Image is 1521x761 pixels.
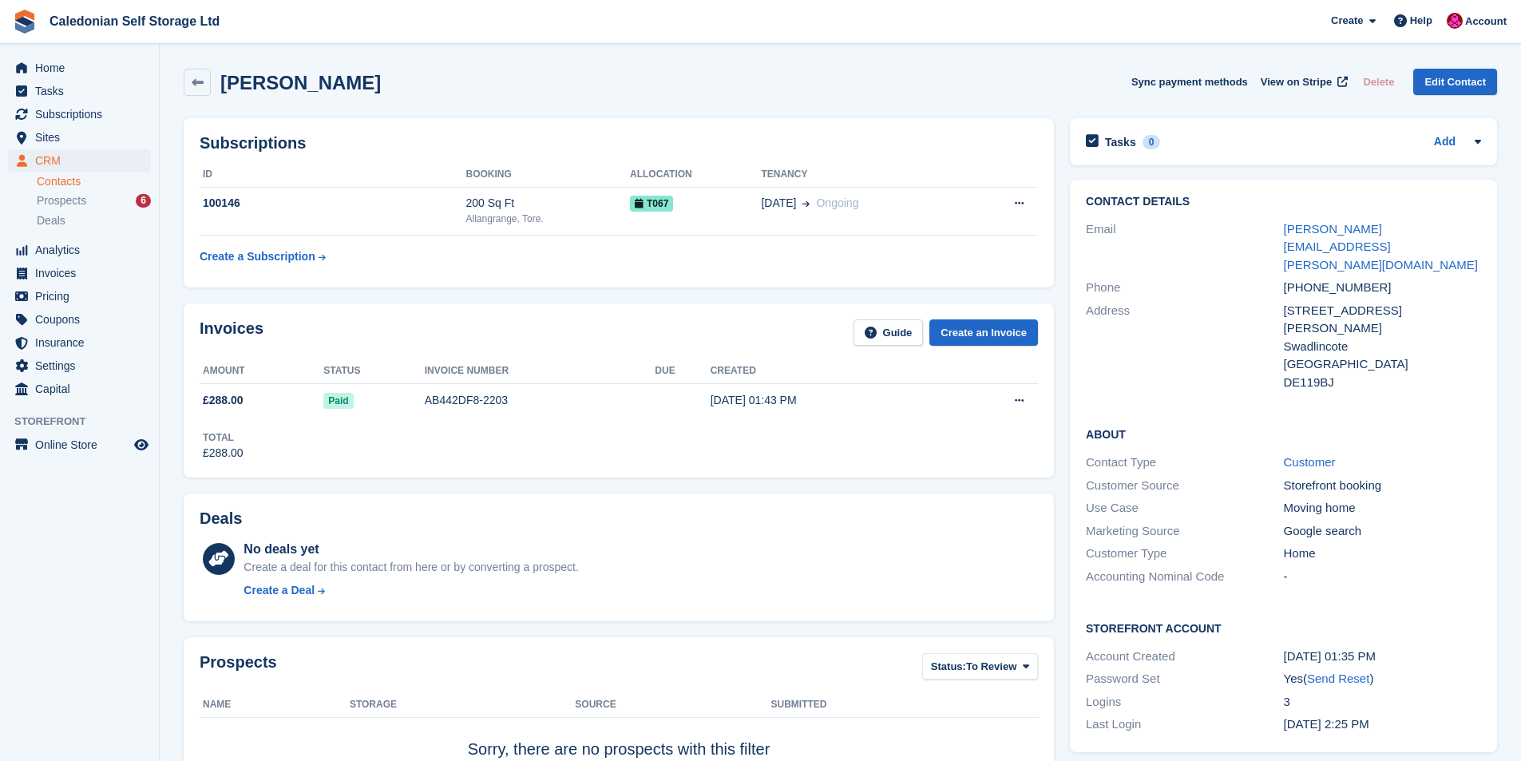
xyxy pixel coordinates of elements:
th: Tenancy [761,162,967,188]
span: Storefront [14,414,159,430]
span: View on Stripe [1261,74,1332,90]
span: Capital [35,378,131,400]
span: Prospects [37,193,86,208]
th: Booking [465,162,630,188]
a: menu [8,262,151,284]
th: ID [200,162,465,188]
div: Use Case [1086,499,1283,517]
a: View on Stripe [1254,69,1351,95]
a: menu [8,103,151,125]
span: Online Store [35,434,131,456]
h2: Storefront Account [1086,620,1481,636]
a: menu [8,378,151,400]
div: Moving home [1284,499,1481,517]
h2: Subscriptions [200,134,1038,153]
th: Amount [200,359,323,384]
div: Storefront booking [1284,477,1481,495]
a: Deals [37,212,151,229]
div: Marketing Source [1086,522,1283,541]
div: No deals yet [244,540,578,559]
span: Insurance [35,331,131,354]
h2: Deals [200,509,242,528]
a: Guide [854,319,924,346]
div: Last Login [1086,715,1283,734]
th: Invoice number [425,359,656,384]
a: [PERSON_NAME][EMAIL_ADDRESS][PERSON_NAME][DOMAIN_NAME] [1284,222,1478,272]
th: Due [655,359,710,384]
div: [DATE] 01:43 PM [711,392,947,409]
a: Create a Subscription [200,242,326,272]
th: Created [711,359,947,384]
span: Invoices [35,262,131,284]
a: Send Reset [1307,672,1369,685]
span: Pricing [35,285,131,307]
th: Allocation [630,162,761,188]
a: Customer [1284,455,1336,469]
button: Status: To Review [922,653,1038,680]
div: Google search [1284,522,1481,541]
span: Help [1410,13,1432,29]
div: Account Created [1086,648,1283,666]
div: Password Set [1086,670,1283,688]
span: [DATE] [761,195,796,212]
a: menu [8,80,151,102]
a: Create a Deal [244,582,578,599]
span: Ongoing [816,196,858,209]
a: menu [8,57,151,79]
h2: Tasks [1105,135,1136,149]
a: menu [8,331,151,354]
div: Create a Subscription [200,248,315,265]
button: Delete [1357,69,1400,95]
span: Sorry, there are no prospects with this filter [468,740,770,758]
span: Sites [35,126,131,149]
a: Prospects 6 [37,192,151,209]
th: Name [200,692,350,718]
div: [STREET_ADDRESS][PERSON_NAME] [1284,302,1481,338]
a: menu [8,308,151,331]
div: [GEOGRAPHIC_DATA] [1284,355,1481,374]
th: Submitted [771,692,1038,718]
span: Paid [323,393,353,409]
a: menu [8,285,151,307]
span: ( ) [1303,672,1373,685]
div: Swadlincote [1284,338,1481,356]
div: Create a deal for this contact from here or by converting a prospect. [244,559,578,576]
span: Create [1331,13,1363,29]
h2: Invoices [200,319,263,346]
h2: [PERSON_NAME] [220,72,381,93]
span: Subscriptions [35,103,131,125]
a: menu [8,149,151,172]
div: Address [1086,302,1283,392]
h2: Prospects [200,653,277,683]
h2: About [1086,426,1481,442]
a: Contacts [37,174,151,189]
div: Logins [1086,693,1283,711]
span: Status: [931,659,966,675]
div: 200 Sq Ft [465,195,630,212]
span: Tasks [35,80,131,102]
div: 6 [136,194,151,208]
span: Coupons [35,308,131,331]
div: Customer Type [1086,545,1283,563]
span: T067 [630,196,673,212]
div: [PHONE_NUMBER] [1284,279,1481,297]
span: Home [35,57,131,79]
img: stora-icon-8386f47178a22dfd0bd8f6a31ec36ba5ce8667c1dd55bd0f319d3a0aa187defe.svg [13,10,37,34]
th: Storage [350,692,575,718]
a: menu [8,355,151,377]
span: Analytics [35,239,131,261]
a: Create an Invoice [929,319,1038,346]
div: - [1284,568,1481,586]
span: Settings [35,355,131,377]
a: menu [8,434,151,456]
a: menu [8,239,151,261]
div: 0 [1143,135,1161,149]
span: CRM [35,149,131,172]
span: To Review [966,659,1016,675]
div: Customer Source [1086,477,1283,495]
div: Allangrange, Tore. [465,212,630,226]
a: Edit Contact [1413,69,1497,95]
th: Source [575,692,770,718]
div: Total [203,430,244,445]
time: 2025-08-06 13:25:32 UTC [1284,717,1369,731]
